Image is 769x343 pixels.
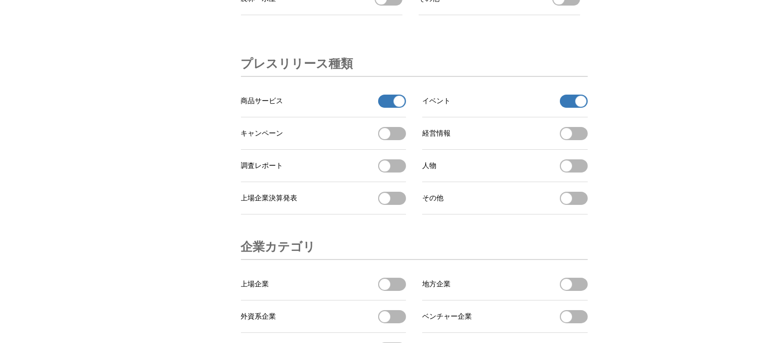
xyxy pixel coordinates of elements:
[241,52,353,76] h3: プレスリリース種類
[422,280,451,289] span: 地方企業
[241,129,284,138] span: キャンペーン
[422,97,451,106] span: イベント
[422,129,451,138] span: 経営情報
[241,161,284,170] span: 調査レポート
[241,235,316,259] h3: 企業カテゴリ
[241,280,269,289] span: 上場企業
[241,312,276,321] span: 外資系企業
[422,194,443,203] span: その他
[422,312,472,321] span: ベンチャー企業
[241,194,298,203] span: 上場企業決算発表
[241,97,284,106] span: 商品サービス
[422,161,436,170] span: 人物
